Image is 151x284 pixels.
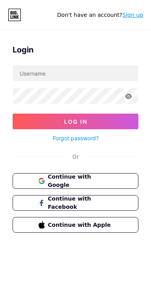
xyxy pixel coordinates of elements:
span: Continue with Apple [48,221,113,229]
div: Or [72,152,79,161]
span: Continue with Google [48,173,113,189]
button: Log In [13,114,138,129]
div: Don't have an account? [57,11,143,19]
div: Login [13,44,138,56]
button: Continue with Facebook [13,195,138,211]
span: Log In [64,118,87,125]
span: Continue with Facebook [48,195,113,211]
button: Continue with Google [13,173,138,189]
a: Forgot password? [53,134,99,142]
a: Sign up [122,12,143,18]
button: Continue with Apple [13,217,138,233]
input: Username [13,65,138,81]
